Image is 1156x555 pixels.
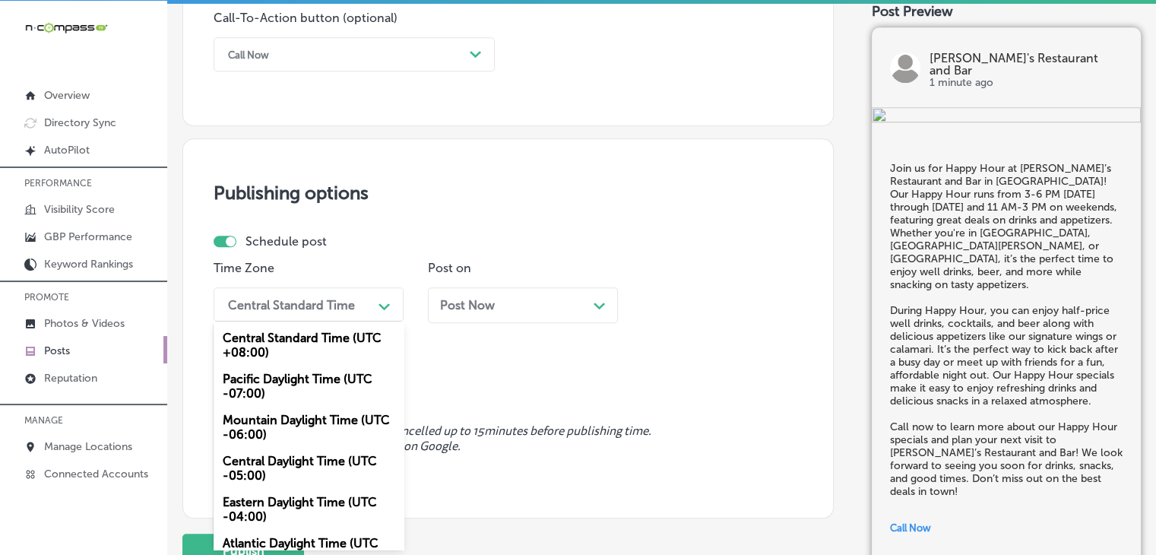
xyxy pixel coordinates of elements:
[214,182,803,204] h3: Publishing options
[44,230,132,243] p: GBP Performance
[890,162,1123,498] h5: Join us for Happy Hour at [PERSON_NAME]’s Restaurant and Bar in [GEOGRAPHIC_DATA]! Our Happy Hour...
[44,89,90,102] p: Overview
[151,88,163,100] img: tab_keywords_by_traffic_grey.svg
[872,3,1141,20] div: Post Preview
[428,261,618,275] p: Post on
[214,448,404,489] div: Central Daylight Time (UTC -05:00)
[44,144,90,157] p: AutoPilot
[168,90,256,100] div: Keywords by Traffic
[44,258,133,271] p: Keyword Rankings
[24,24,36,36] img: logo_orange.svg
[43,24,74,36] div: v 4.0.25
[890,522,931,534] span: Call Now
[228,49,269,60] div: Call Now
[214,424,803,453] span: Scheduled posts can be edited or cancelled up to 15 minutes before publishing time. Videos cannot...
[41,88,53,100] img: tab_domain_overview_orange.svg
[930,52,1123,77] p: [PERSON_NAME]'s Restaurant and Bar
[872,107,1141,125] img: b5de0e37-65af-406f-803c-5a0dec4455a5
[44,116,116,129] p: Directory Sync
[214,489,404,530] div: Eastern Daylight Time (UTC -04:00)
[44,468,148,480] p: Connected Accounts
[44,317,125,330] p: Photos & Videos
[245,234,327,249] label: Schedule post
[440,298,495,312] span: Post Now
[214,366,404,407] div: Pacific Daylight Time (UTC -07:00)
[214,407,404,448] div: Mountain Daylight Time (UTC -06:00)
[24,40,36,52] img: website_grey.svg
[24,21,108,35] img: 660ab0bf-5cc7-4cb8-ba1c-48b5ae0f18e60NCTV_CLogo_TV_Black_-500x88.png
[214,261,404,275] p: Time Zone
[214,11,397,25] label: Call-To-Action button (optional)
[44,372,97,385] p: Reputation
[58,90,136,100] div: Domain Overview
[44,203,115,216] p: Visibility Score
[228,297,355,312] div: Central Standard Time
[214,325,404,366] div: Central Standard Time (UTC +08:00)
[44,440,132,453] p: Manage Locations
[890,52,920,83] img: logo
[44,344,70,357] p: Posts
[930,77,1123,89] p: 1 minute ago
[40,40,167,52] div: Domain: [DOMAIN_NAME]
